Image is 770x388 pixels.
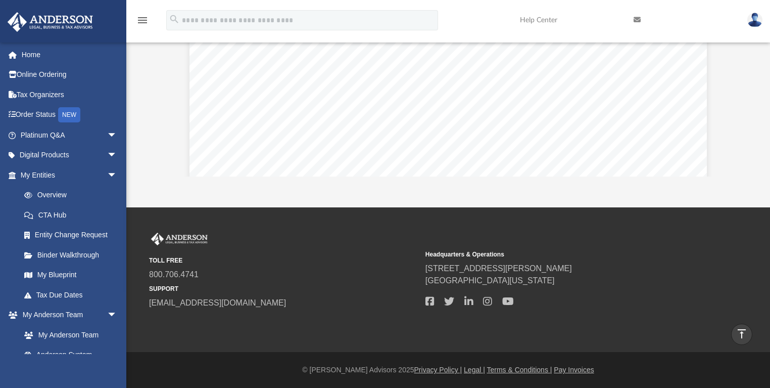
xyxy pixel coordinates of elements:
[107,125,127,146] span: arrow_drop_down
[14,185,132,205] a: Overview
[7,125,132,145] a: Platinum Q&Aarrow_drop_down
[14,285,132,305] a: Tax Due Dates
[5,12,96,32] img: Anderson Advisors Platinum Portal
[14,325,122,345] a: My Anderson Team
[149,284,418,293] small: SUPPORT
[7,84,132,105] a: Tax Organizers
[107,305,127,326] span: arrow_drop_down
[14,265,127,285] a: My Blueprint
[736,328,748,340] i: vertical_align_top
[7,145,132,165] a: Digital Productsarrow_drop_down
[731,324,752,345] a: vertical_align_top
[149,298,286,307] a: [EMAIL_ADDRESS][DOMAIN_NAME]
[14,345,127,365] a: Anderson System
[126,365,770,375] div: © [PERSON_NAME] Advisors 2025
[425,264,572,273] a: [STREET_ADDRESS][PERSON_NAME]
[414,366,462,374] a: Privacy Policy |
[107,145,127,166] span: arrow_drop_down
[14,245,132,265] a: Binder Walkthrough
[14,225,132,245] a: Entity Change Request
[7,305,127,325] a: My Anderson Teamarrow_drop_down
[425,250,695,259] small: Headquarters & Operations
[487,366,552,374] a: Terms & Conditions |
[7,165,132,185] a: My Entitiesarrow_drop_down
[7,105,132,125] a: Order StatusNEW
[58,107,80,122] div: NEW
[169,14,180,25] i: search
[149,233,210,246] img: Anderson Advisors Platinum Portal
[149,256,418,265] small: TOLL FREE
[136,19,149,26] a: menu
[7,45,132,65] a: Home
[7,65,132,85] a: Online Ordering
[464,366,485,374] a: Legal |
[149,270,199,279] a: 800.706.4741
[747,13,762,27] img: User Pic
[425,276,555,285] a: [GEOGRAPHIC_DATA][US_STATE]
[14,205,132,225] a: CTA Hub
[554,366,594,374] a: Pay Invoices
[107,165,127,186] span: arrow_drop_down
[136,14,149,26] i: menu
